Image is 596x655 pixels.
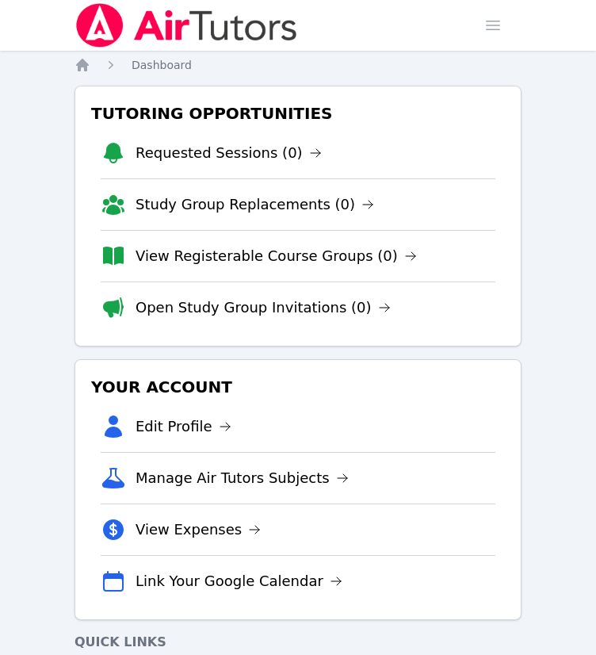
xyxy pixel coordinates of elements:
a: Requested Sessions (0) [136,142,322,164]
a: Open Study Group Invitations (0) [136,297,391,319]
img: Air Tutors [74,3,299,48]
a: View Registerable Course Groups (0) [136,245,417,267]
a: Study Group Replacements (0) [136,193,374,216]
h4: Quick Links [74,633,521,652]
nav: Breadcrumb [74,57,521,73]
h3: Your Account [88,373,508,401]
a: Link Your Google Calendar [136,570,342,592]
a: View Expenses [136,519,261,541]
h3: Tutoring Opportunities [88,99,508,128]
a: Edit Profile [136,416,231,438]
a: Manage Air Tutors Subjects [136,467,349,489]
span: Dashboard [132,59,192,71]
a: Dashboard [132,57,192,73]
